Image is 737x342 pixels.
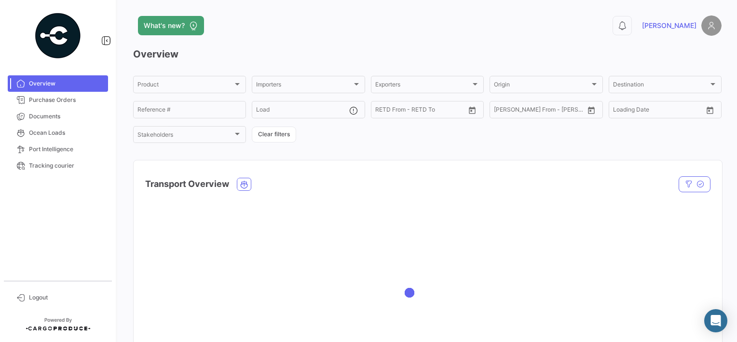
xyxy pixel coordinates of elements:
img: powered-by.png [34,12,82,60]
span: Purchase Orders [29,96,104,104]
span: Importers [256,83,352,89]
a: Port Intelligence [8,141,108,157]
span: Exporters [375,83,471,89]
span: Port Intelligence [29,145,104,154]
span: [PERSON_NAME] [642,21,696,30]
span: Origin [494,83,589,89]
div: Abrir Intercom Messenger [704,309,727,332]
a: Tracking courier [8,157,108,174]
img: placeholder-user.png [701,15,722,36]
span: Ocean Loads [29,128,104,137]
input: From [375,108,389,114]
span: What's new? [144,21,185,30]
span: Overview [29,79,104,88]
span: Stakeholders [137,133,233,140]
input: To [633,108,676,114]
button: Ocean [237,178,251,190]
a: Purchase Orders [8,92,108,108]
button: Open calendar [465,103,479,117]
button: Open calendar [584,103,599,117]
input: To [396,108,438,114]
button: Open calendar [703,103,717,117]
a: Ocean Loads [8,125,108,141]
span: Tracking courier [29,161,104,170]
a: Overview [8,75,108,92]
button: Clear filters [252,127,296,142]
input: From [613,108,627,114]
h4: Transport Overview [145,177,229,191]
input: To [514,108,557,114]
input: From [494,108,507,114]
span: Logout [29,293,104,302]
h3: Overview [133,47,722,61]
span: Documents [29,112,104,121]
span: Product [137,83,233,89]
a: Documents [8,108,108,125]
span: Destination [613,83,709,89]
button: What's new? [138,16,204,35]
